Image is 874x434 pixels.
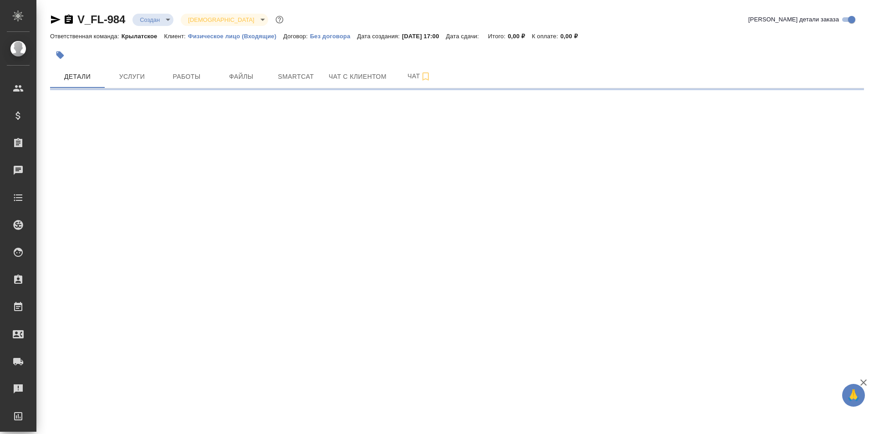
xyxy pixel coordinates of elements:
[508,33,532,40] p: 0,00 ₽
[274,71,318,82] span: Smartcat
[283,33,310,40] p: Договор:
[185,16,257,24] button: [DEMOGRAPHIC_DATA]
[842,384,865,407] button: 🙏
[397,71,441,82] span: Чат
[132,14,173,26] div: Создан
[846,386,861,405] span: 🙏
[310,32,357,40] a: Без договора
[188,33,284,40] p: Физическое лицо (Входящие)
[488,33,508,40] p: Итого:
[357,33,402,40] p: Дата создания:
[122,33,164,40] p: Крылатское
[181,14,268,26] div: Создан
[50,45,70,65] button: Добавить тэг
[329,71,386,82] span: Чат с клиентом
[63,14,74,25] button: Скопировать ссылку
[532,33,560,40] p: К оплате:
[56,71,99,82] span: Детали
[165,71,208,82] span: Работы
[188,32,284,40] a: Физическое лицо (Входящие)
[137,16,163,24] button: Создан
[110,71,154,82] span: Услуги
[164,33,188,40] p: Клиент:
[420,71,431,82] svg: Подписаться
[310,33,357,40] p: Без договора
[560,33,584,40] p: 0,00 ₽
[402,33,446,40] p: [DATE] 17:00
[274,14,285,26] button: Доп статусы указывают на важность/срочность заказа
[446,33,481,40] p: Дата сдачи:
[50,33,122,40] p: Ответственная команда:
[77,13,125,26] a: V_FL-984
[50,14,61,25] button: Скопировать ссылку для ЯМессенджера
[748,15,839,24] span: [PERSON_NAME] детали заказа
[219,71,263,82] span: Файлы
